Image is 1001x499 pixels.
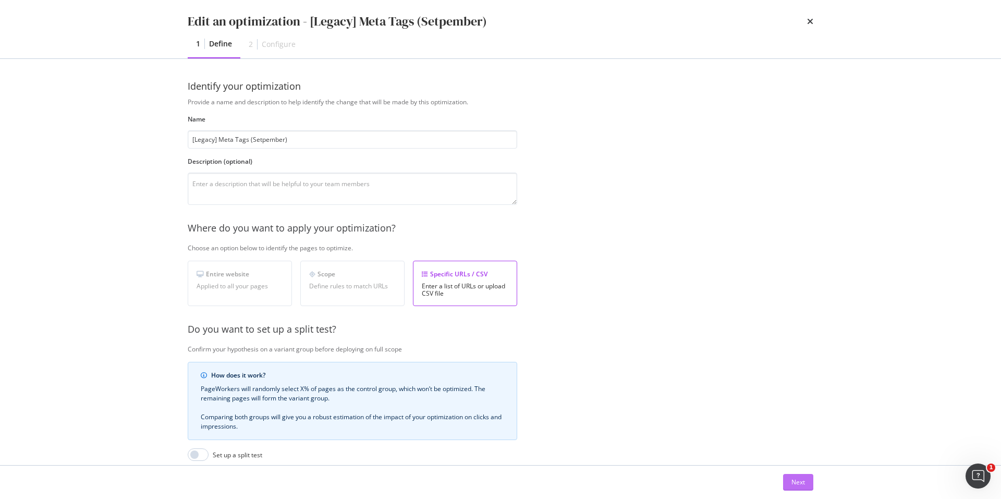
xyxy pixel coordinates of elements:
div: Set up a split test [213,451,262,459]
div: Configure [262,39,296,50]
div: Choose an option below to identify the pages to optimize. [188,244,865,252]
span: 1 [987,464,995,472]
div: times [807,13,813,30]
iframe: Intercom live chat [966,464,991,489]
div: Define rules to match URLs [309,283,396,290]
div: 1 [196,39,200,49]
div: Do you want to set up a split test? [188,323,865,336]
div: Scope [309,270,396,278]
div: Identify your optimization [188,80,813,93]
button: Next [783,474,813,491]
div: Entire website [197,270,283,278]
div: Provide a name and description to help identify the change that will be made by this optimization. [188,98,865,106]
div: Enter a list of URLs or upload CSV file [422,283,508,297]
div: Next [791,478,805,486]
div: How does it work? [211,371,504,380]
div: Where do you want to apply your optimization? [188,222,865,235]
div: Specific URLs / CSV [422,270,508,278]
div: 2 [249,39,253,50]
div: Confirm your hypothesis on a variant group before deploying on full scope [188,345,865,354]
div: PageWorkers will randomly select X% of pages as the control group, which won’t be optimized. The ... [201,384,504,431]
div: Applied to all your pages [197,283,283,290]
label: Description (optional) [188,157,517,166]
div: Define [209,39,232,49]
label: Name [188,115,517,124]
div: info banner [188,362,517,440]
input: Enter an optimization name to easily find it back [188,130,517,149]
div: Edit an optimization - [Legacy] Meta Tags (Setpember) [188,13,487,30]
